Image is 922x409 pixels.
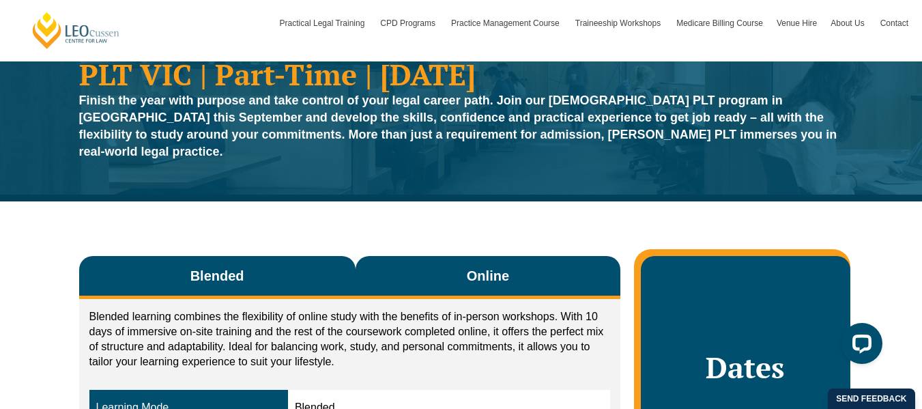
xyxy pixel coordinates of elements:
[190,266,244,285] span: Blended
[79,94,837,158] strong: Finish the year with purpose and take control of your legal career path. Join our [DEMOGRAPHIC_DA...
[373,3,444,43] a: CPD Programs
[79,59,844,89] h1: PLT VIC | Part-Time | [DATE]
[770,3,824,43] a: Venue Hire
[31,11,121,50] a: [PERSON_NAME] Centre for Law
[874,3,915,43] a: Contact
[669,3,770,43] a: Medicare Billing Course
[824,3,873,43] a: About Us
[444,3,568,43] a: Practice Management Course
[273,3,374,43] a: Practical Legal Training
[568,3,669,43] a: Traineeship Workshops
[654,350,836,384] h2: Dates
[467,266,509,285] span: Online
[89,309,611,369] p: Blended learning combines the flexibility of online study with the benefits of in-person workshop...
[831,318,888,375] iframe: LiveChat chat widget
